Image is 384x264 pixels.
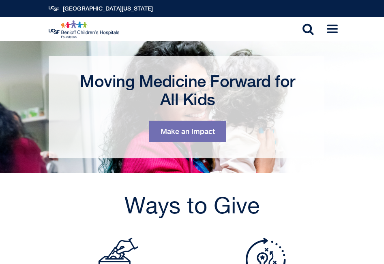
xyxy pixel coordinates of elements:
img: Logo for UCSF Benioff Children's Hospitals Foundation [49,20,120,38]
a: [GEOGRAPHIC_DATA][US_STATE] [63,5,153,12]
h1: Moving Medicine Forward for All Kids [69,72,306,109]
a: Make an Impact [149,121,226,142]
h2: Ways to Give [49,193,335,221]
